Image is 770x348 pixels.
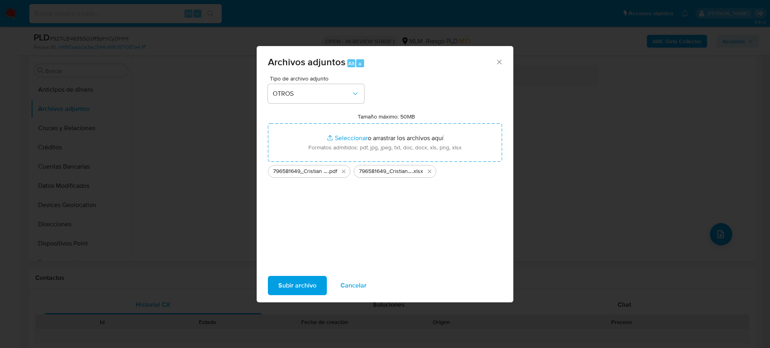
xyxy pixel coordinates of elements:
[359,167,412,175] span: 796581649_Cristian Velazquez_Julio2025
[273,167,328,175] span: 796581649_Cristian Velazquez_Julio2025
[348,60,355,67] span: Alt
[273,90,351,98] span: OTROS
[340,277,367,294] span: Cancelar
[339,167,349,176] button: Eliminar 796581649_Cristian Velazquez_Julio2025.pdf
[268,84,364,103] button: OTROS
[328,167,337,175] span: .pdf
[268,276,327,295] button: Subir archivo
[495,58,503,65] button: Cerrar
[412,167,423,175] span: .xlsx
[330,276,377,295] button: Cancelar
[268,162,502,178] ul: Archivos seleccionados
[268,55,345,69] span: Archivos adjuntos
[270,76,366,81] span: Tipo de archivo adjunto
[359,60,361,67] span: a
[278,277,316,294] span: Subir archivo
[358,113,415,120] label: Tamaño máximo: 50MB
[425,167,434,176] button: Eliminar 796581649_Cristian Velazquez_Julio2025.xlsx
